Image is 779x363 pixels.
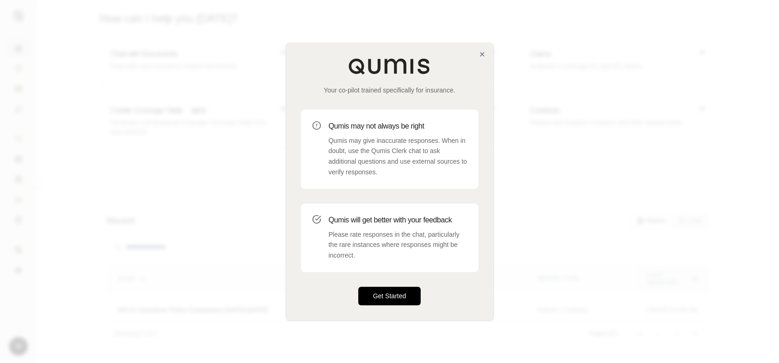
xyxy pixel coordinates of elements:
p: Qumis may give inaccurate responses. When in doubt, use the Qumis Clerk chat to ask additional qu... [329,135,467,178]
p: Please rate responses in the chat, particularly the rare instances where responses might be incor... [329,229,467,261]
h3: Qumis will get better with your feedback [329,215,467,226]
h3: Qumis may not always be right [329,121,467,132]
img: Qumis Logo [348,58,431,74]
button: Get Started [358,287,421,305]
p: Your co-pilot trained specifically for insurance. [301,86,478,95]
